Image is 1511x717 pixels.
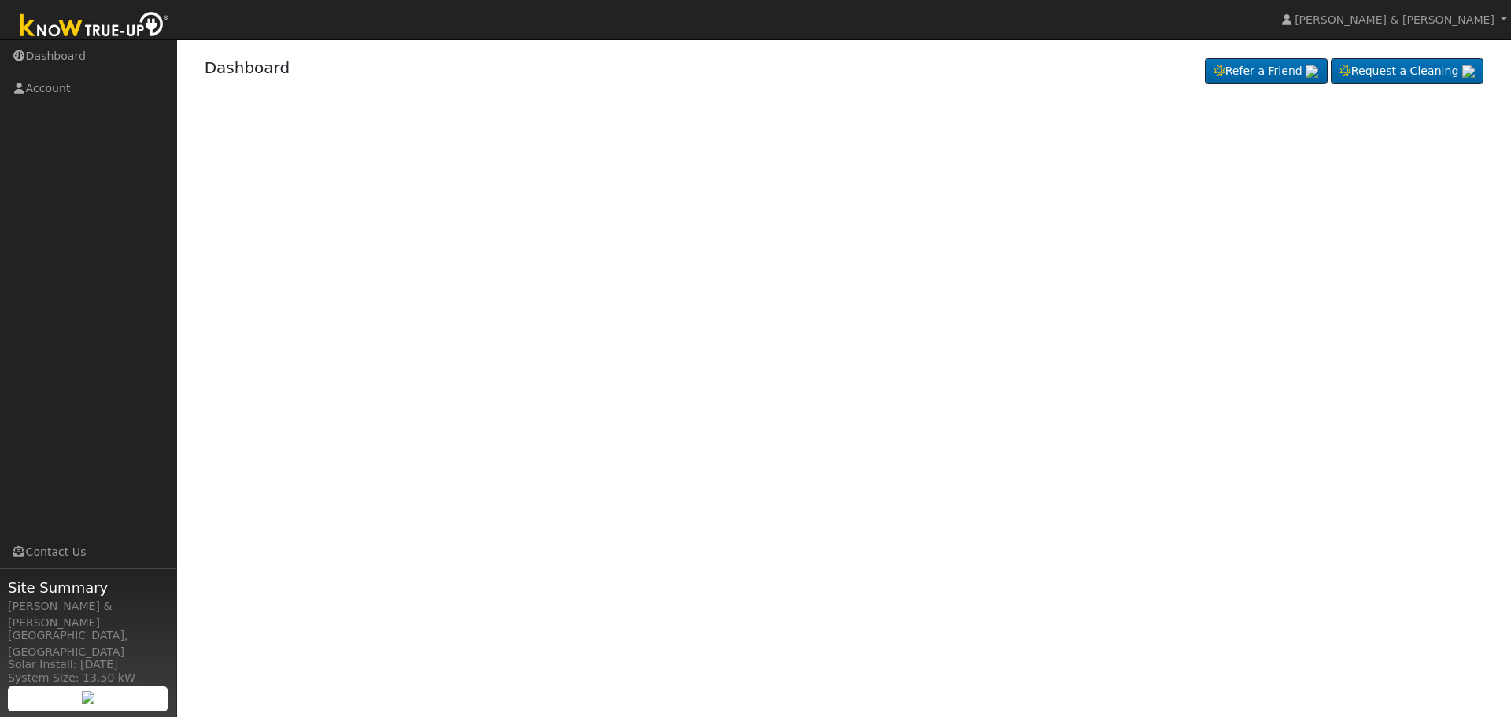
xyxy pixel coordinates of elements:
div: Storage Size: 30.6 kWh [8,682,168,699]
a: Dashboard [205,58,290,77]
img: retrieve [1306,65,1318,78]
span: Site Summary [8,577,168,598]
span: [PERSON_NAME] & [PERSON_NAME] [1295,13,1494,26]
img: retrieve [1462,65,1475,78]
a: Request a Cleaning [1331,58,1483,85]
a: Refer a Friend [1205,58,1328,85]
div: [PERSON_NAME] & [PERSON_NAME] [8,598,168,631]
div: Solar Install: [DATE] [8,656,168,673]
img: Know True-Up [12,9,177,44]
img: retrieve [82,691,94,704]
div: System Size: 13.50 kW [8,670,168,686]
div: [GEOGRAPHIC_DATA], [GEOGRAPHIC_DATA] [8,627,168,660]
